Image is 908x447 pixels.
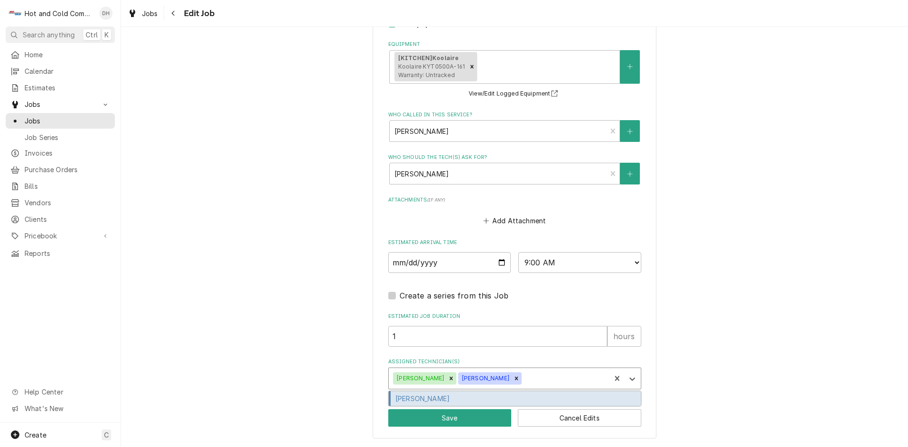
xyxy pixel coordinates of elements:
span: Purchase Orders [25,165,110,175]
a: Go to Pricebook [6,228,115,244]
a: Go to Help Center [6,384,115,400]
div: [PERSON_NAME] [393,372,446,385]
input: Date [388,252,511,273]
span: ( if any ) [427,197,445,202]
span: Create [25,431,46,439]
label: Create a series from this Job [400,290,509,301]
button: Navigate back [166,6,181,21]
span: Search anything [23,30,75,40]
a: Calendar [6,63,115,79]
div: [PERSON_NAME] [458,372,511,385]
div: Button Group [388,409,641,427]
a: Go to What's New [6,401,115,416]
button: Create New Contact [620,163,640,184]
span: Jobs [25,99,96,109]
div: Remove Daryl Harris [446,372,456,385]
a: Purchase Orders [6,162,115,177]
a: Jobs [6,113,115,129]
div: Hot and Cold Commercial Kitchens, Inc. [25,9,94,18]
span: Estimates [25,83,110,93]
svg: Create New Contact [627,171,633,177]
div: Who called in this service? [388,111,641,142]
a: Bills [6,178,115,194]
label: Equipment [388,41,641,48]
a: Vendors [6,195,115,210]
div: Daryl Harris's Avatar [99,7,113,20]
div: Equipment [388,41,641,99]
div: Hot and Cold Commercial Kitchens, Inc.'s Avatar [9,7,22,20]
a: Clients [6,211,115,227]
button: Search anythingCtrlK [6,26,115,43]
a: Home [6,47,115,62]
a: Invoices [6,145,115,161]
span: C [104,430,109,440]
span: Vendors [25,198,110,208]
span: Job Series [25,132,110,142]
a: Estimates [6,80,115,96]
svg: Create New Contact [627,128,633,135]
span: Home [25,50,110,60]
span: Edit Job [181,7,215,20]
label: Estimated Arrival Time [388,239,641,246]
span: Ctrl [86,30,98,40]
div: Remove David Harris [511,372,522,385]
span: Koolaire KYT0500A-161 Warranty: Untracked [398,63,465,79]
button: Create New Equipment [620,50,640,84]
div: DH [99,7,113,20]
button: Create New Contact [620,120,640,142]
span: Help Center [25,387,109,397]
svg: Create New Equipment [627,63,633,70]
a: Go to Jobs [6,96,115,112]
span: K [105,30,109,40]
div: Button Group Row [388,409,641,427]
span: Clients [25,214,110,224]
div: Estimated Arrival Time [388,239,641,272]
strong: [KITCHEN] Koolaire [398,54,459,61]
button: Save [388,409,512,427]
div: hours [607,326,641,347]
span: Reports [25,248,110,258]
div: Estimated Job Duration [388,313,641,346]
span: Invoices [25,148,110,158]
label: Attachments [388,196,641,204]
label: Assigned Technician(s) [388,358,641,366]
select: Time Select [518,252,641,273]
label: Estimated Job Duration [388,313,641,320]
a: Jobs [124,6,162,21]
span: What's New [25,403,109,413]
a: Reports [6,245,115,261]
label: Who called in this service? [388,111,641,119]
div: H [9,7,22,20]
button: View/Edit Logged Equipment [467,88,562,100]
div: Who should the tech(s) ask for? [388,154,641,184]
span: Bills [25,181,110,191]
button: Add Attachment [481,214,548,228]
div: Attachments [388,196,641,228]
div: Remove [object Object] [467,52,477,81]
label: Who should the tech(s) ask for? [388,154,641,161]
span: Jobs [25,116,110,126]
span: Jobs [142,9,158,18]
a: Job Series [6,130,115,145]
span: Calendar [25,66,110,76]
button: Cancel Edits [518,409,641,427]
div: Assigned Technician(s) [388,358,641,389]
div: [PERSON_NAME] [389,391,641,406]
span: Pricebook [25,231,96,241]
